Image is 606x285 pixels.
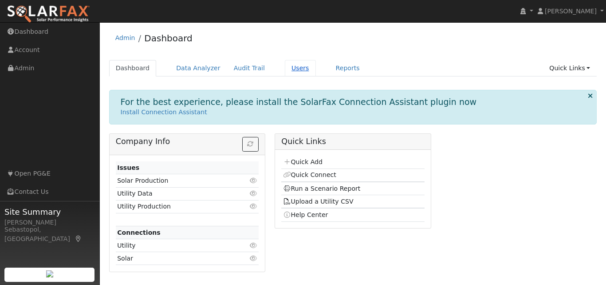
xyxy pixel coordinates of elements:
[7,5,90,24] img: SolarFax
[117,164,139,171] strong: Issues
[249,242,257,249] i: Click to view
[285,60,316,76] a: Users
[116,174,236,187] td: Solar Production
[116,137,259,146] h5: Company Info
[4,225,95,244] div: Sebastopol, [GEOGRAPHIC_DATA]
[109,60,157,76] a: Dashboard
[543,60,597,76] a: Quick Links
[116,252,236,265] td: Solar
[121,108,207,116] a: Install Connection Assistant
[116,187,236,200] td: Utility Data
[329,60,366,76] a: Reports
[249,203,257,209] i: Click to view
[46,270,53,277] img: retrieve
[116,239,236,252] td: Utility
[249,255,257,261] i: Click to view
[4,206,95,218] span: Site Summary
[283,198,354,205] a: Upload a Utility CSV
[283,158,323,165] a: Quick Add
[283,185,361,192] a: Run a Scenario Report
[283,211,328,218] a: Help Center
[115,34,135,41] a: Admin
[249,177,257,184] i: Click to view
[227,60,272,76] a: Audit Trail
[281,137,424,146] h5: Quick Links
[545,8,597,15] span: [PERSON_NAME]
[249,190,257,197] i: Click to view
[283,171,336,178] a: Quick Connect
[169,60,227,76] a: Data Analyzer
[117,229,161,236] strong: Connections
[121,97,477,107] h1: For the best experience, please install the SolarFax Connection Assistant plugin now
[4,218,95,227] div: [PERSON_NAME]
[116,200,236,213] td: Utility Production
[144,33,193,44] a: Dashboard
[75,235,83,242] a: Map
